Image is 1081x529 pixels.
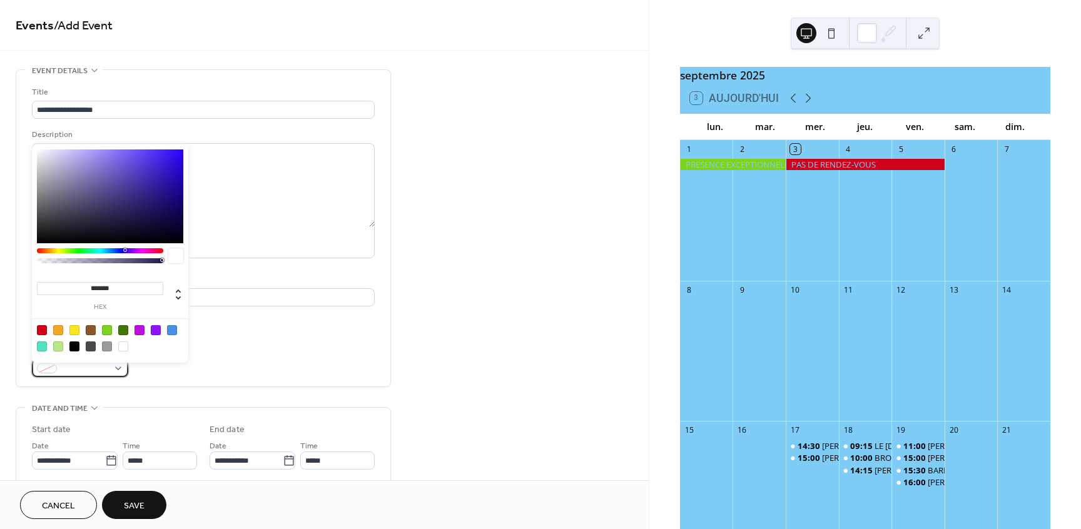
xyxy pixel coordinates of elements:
[32,64,88,78] span: Event details
[903,476,928,488] span: 16:00
[680,67,1050,83] div: septembre 2025
[737,144,748,154] div: 2
[54,14,113,38] span: / Add Event
[680,159,786,170] div: PRESENCE EXCEPTIONNELLE DE L'ADMINISTRATEUR
[210,423,245,436] div: End date
[928,440,991,451] div: [PERSON_NAME]
[839,465,892,476] div: GIOVANNI Mario
[167,325,177,335] div: #4A90E2
[890,114,940,139] div: ven.
[210,440,226,453] span: Date
[684,144,694,154] div: 1
[102,491,166,519] button: Save
[891,440,945,451] div: PINCHARD Jean-Claude
[822,440,974,451] div: [PERSON_NAME][DEMOGRAPHIC_DATA]
[875,452,994,463] div: BROUSSOLIER [PERSON_NAME]
[843,425,853,436] div: 18
[737,285,748,295] div: 9
[843,144,853,154] div: 4
[790,144,801,154] div: 3
[790,114,840,139] div: mer.
[102,341,112,351] div: #9B9B9B
[891,465,945,476] div: BARILLON Jean-Paul
[684,425,694,436] div: 15
[86,325,96,335] div: #8B572A
[790,285,801,295] div: 10
[875,440,1039,451] div: LE [DEMOGRAPHIC_DATA] [PERSON_NAME]
[118,341,128,351] div: #FFFFFF
[32,128,372,141] div: Description
[850,452,875,463] span: 10:00
[990,114,1040,139] div: dim.
[53,341,63,351] div: #B8E986
[151,325,161,335] div: #9013FE
[737,425,748,436] div: 16
[69,325,79,335] div: #F8E71C
[20,491,97,519] button: Cancel
[786,452,839,463] div: ROPERT Ludovic
[123,440,140,453] span: Time
[16,14,54,38] a: Events
[928,452,991,463] div: [PERSON_NAME]
[843,285,853,295] div: 11
[1002,425,1012,436] div: 21
[86,341,96,351] div: #4A4A4A
[32,440,49,453] span: Date
[948,144,959,154] div: 6
[124,500,145,513] span: Save
[69,341,79,351] div: #000000
[790,425,801,436] div: 17
[891,452,945,463] div: LECOUTURIER Michel
[32,273,372,286] div: Location
[822,452,885,463] div: [PERSON_NAME]
[37,341,47,351] div: #50E3C2
[32,86,372,99] div: Title
[948,285,959,295] div: 13
[928,476,991,488] div: [PERSON_NAME]
[32,423,71,436] div: Start date
[896,144,906,154] div: 5
[42,500,75,513] span: Cancel
[839,452,892,463] div: BROUSSOLIER Jean-Denis
[940,114,990,139] div: sam.
[850,440,875,451] span: 09:15
[903,452,928,463] span: 15:00
[798,452,822,463] span: 15:00
[850,465,875,476] span: 14:15
[948,425,959,436] div: 20
[1002,144,1012,154] div: 7
[37,304,163,311] label: hex
[118,325,128,335] div: #417505
[684,285,694,295] div: 8
[786,440,839,451] div: LEVASSEUR Christian
[53,325,63,335] div: #F5A623
[740,114,790,139] div: mar.
[891,476,945,488] div: GUERVILLE Evelyne
[690,114,740,139] div: lun.
[840,114,890,139] div: jeu.
[102,325,112,335] div: #7ED321
[839,440,892,451] div: LE ROUSSIER Jean-Luc
[786,159,945,170] div: PAS DE RENDEZ-VOUS
[903,465,928,476] span: 15:30
[928,465,1032,476] div: BARILLON [PERSON_NAME]
[896,425,906,436] div: 19
[300,440,318,453] span: Time
[134,325,145,335] div: #BD10E0
[798,440,822,451] span: 14:30
[896,285,906,295] div: 12
[1002,285,1012,295] div: 14
[903,440,928,451] span: 11:00
[32,402,88,415] span: Date and time
[37,325,47,335] div: #D0021B
[875,465,938,476] div: [PERSON_NAME]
